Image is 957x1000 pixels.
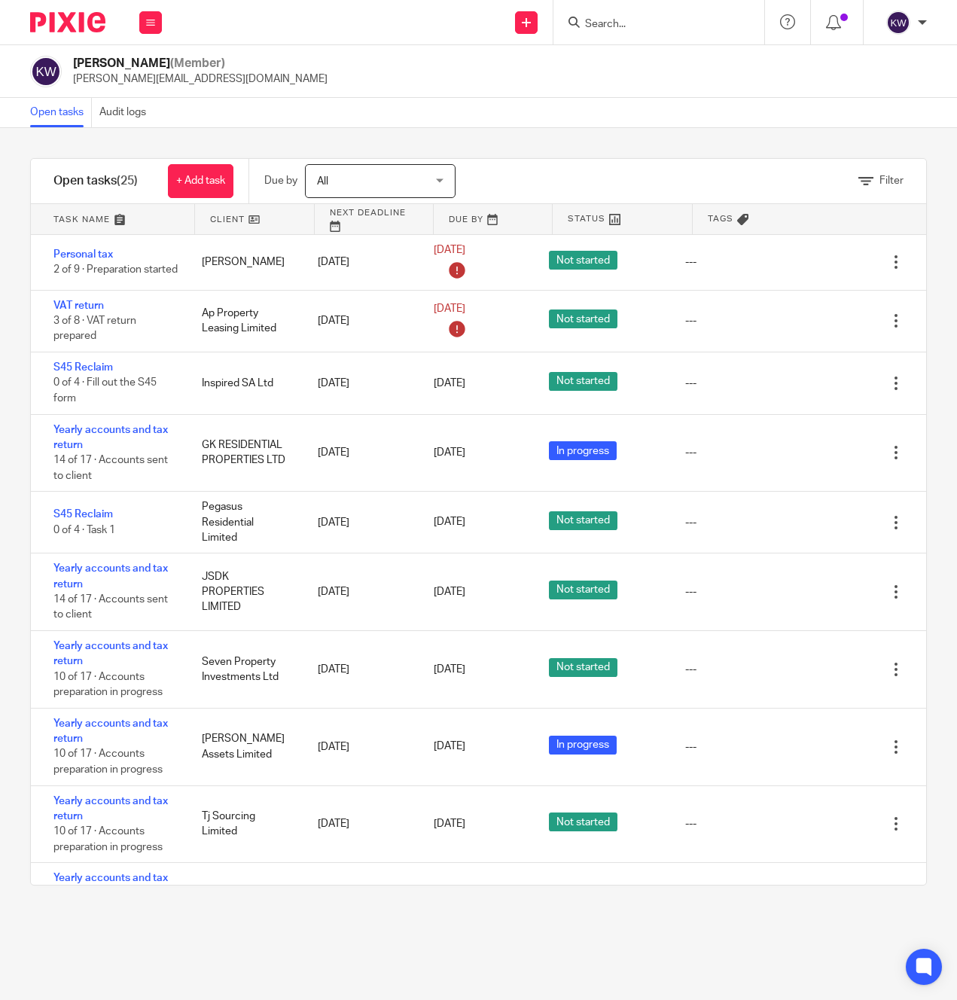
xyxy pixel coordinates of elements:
a: Yearly accounts and tax return [53,641,168,666]
div: Ap Property Leasing Limited [187,298,303,344]
span: [DATE] [434,664,465,675]
div: --- [685,662,696,677]
span: 3 of 8 · VAT return prepared [53,316,136,342]
div: [DATE] [303,577,419,607]
a: Open tasks [30,98,92,127]
span: [DATE] [434,378,465,389]
a: S45 Reclaim [53,362,113,373]
span: Filter [879,175,904,186]
div: Tj Sourcing Limited [187,801,303,847]
div: --- [685,515,696,530]
span: 0 of 4 · Fill out the S45 form [53,378,157,404]
span: [DATE] [434,819,465,829]
div: Tj Property And Development Ltd [187,879,303,925]
span: Tags [708,212,733,225]
span: Not started [549,812,617,831]
span: [DATE] [434,517,465,528]
a: Yearly accounts and tax return [53,563,168,589]
span: 2 of 9 · Preparation started [53,264,178,275]
div: Inspired SA Ltd [187,368,303,398]
a: Yearly accounts and tax return [53,425,168,450]
img: Pixie [30,12,105,32]
div: --- [685,816,696,831]
span: [DATE] [434,587,465,597]
a: S45 Reclaim [53,509,113,520]
div: [DATE] [303,508,419,538]
span: [DATE] [434,245,465,255]
span: Not started [549,511,617,530]
span: In progress [549,736,617,755]
a: Yearly accounts and tax return [53,796,168,822]
span: Status [568,212,605,225]
span: 0 of 4 · Task 1 [53,525,115,535]
div: [DATE] [303,306,419,336]
img: svg%3E [30,56,62,87]
span: (Member) [170,57,225,69]
div: --- [685,445,696,460]
h2: [PERSON_NAME] [73,56,328,72]
div: JSDK PROPERTIES LIMITED [187,562,303,623]
span: 10 of 17 · Accounts preparation in progress [53,672,163,698]
a: Audit logs [99,98,154,127]
span: 10 of 17 · Accounts preparation in progress [53,749,163,776]
div: [DATE] [303,247,419,277]
a: Yearly accounts and tax return [53,873,168,898]
span: Not started [549,372,617,391]
div: --- [685,584,696,599]
div: --- [685,313,696,328]
input: Search [584,18,719,32]
span: Not started [549,658,617,677]
p: Due by [264,173,297,188]
p: [PERSON_NAME][EMAIL_ADDRESS][DOMAIN_NAME] [73,72,328,87]
div: --- [685,255,696,270]
span: [DATE] [434,303,465,314]
div: [DATE] [303,654,419,684]
a: Personal tax [53,249,113,260]
div: [PERSON_NAME] [187,247,303,277]
div: --- [685,739,696,755]
span: 14 of 17 · Accounts sent to client [53,455,168,481]
div: [DATE] [303,809,419,839]
span: Not started [549,251,617,270]
a: + Add task [168,164,233,198]
span: All [317,176,328,187]
span: (25) [117,175,138,187]
div: [DATE] [303,732,419,762]
div: Pegasus Residential Limited [187,492,303,553]
span: 10 of 17 · Accounts preparation in progress [53,826,163,852]
span: Not started [549,581,617,599]
a: Yearly accounts and tax return [53,718,168,744]
span: [DATE] [434,742,465,752]
div: GK RESIDENTIAL PROPERTIES LTD [187,430,303,476]
div: [PERSON_NAME] Assets Limited [187,724,303,770]
span: [DATE] [434,447,465,458]
div: [DATE] [303,368,419,398]
img: svg%3E [886,11,910,35]
div: --- [685,376,696,391]
h1: Open tasks [53,173,138,189]
span: Not started [549,309,617,328]
span: 14 of 17 · Accounts sent to client [53,594,168,620]
span: In progress [549,441,617,460]
a: VAT return [53,300,104,311]
div: [DATE] [303,437,419,468]
div: Seven Property Investments Ltd [187,647,303,693]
